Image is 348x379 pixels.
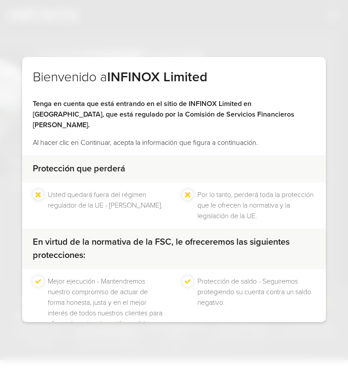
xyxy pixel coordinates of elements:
li: Por lo tanto, perderá toda la protección que le ofrecen la normativa y la legislación de la UE. [197,189,315,221]
strong: Protección que perderá [33,163,125,174]
strong: En virtud de la normativa de la FSC, le ofreceremos las siguientes protecciones: [33,237,290,261]
strong: Tenga en cuenta que está entrando en el sitio de INFINOX Limited en [GEOGRAPHIC_DATA], que está r... [33,99,294,129]
strong: INFINOX Limited [107,69,207,85]
li: Usted quedará fuera del régimen regulador de la UE - [PERSON_NAME]. [48,189,166,221]
h2: Bienvenido a [33,69,315,99]
li: Mejor ejecución - Mantendremos nuestro compromiso de actuar de forma honesta, justa y en el mejor... [48,276,166,329]
p: Al hacer clic en Continuar, acepta la información que figura a continuación. [33,137,315,148]
li: Protección de saldo - Seguiremos protegiendo su cuenta contra un saldo negativo. [197,276,315,329]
